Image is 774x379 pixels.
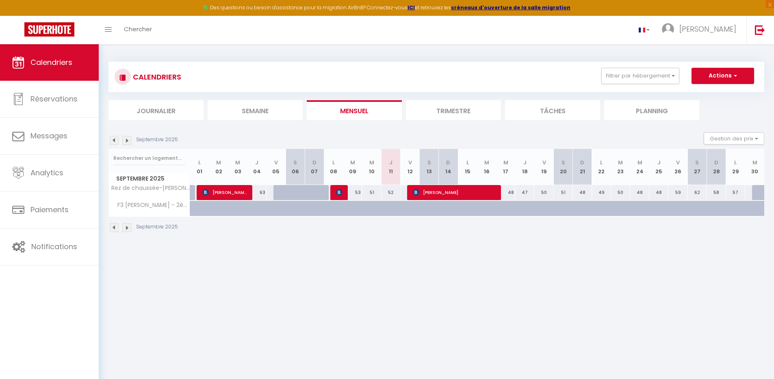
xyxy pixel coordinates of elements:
[30,57,72,67] span: Calendriers
[202,185,247,200] span: [PERSON_NAME]
[726,185,745,200] div: 57
[247,149,267,185] th: 04
[600,159,603,166] abbr: L
[235,159,240,166] abbr: M
[618,159,623,166] abbr: M
[247,185,267,200] div: 63
[362,149,381,185] th: 10
[695,159,699,166] abbr: S
[312,159,317,166] abbr: D
[707,185,726,200] div: 58
[604,100,699,120] li: Planning
[209,149,228,185] th: 02
[668,185,687,200] div: 59
[458,149,477,185] th: 15
[30,168,63,178] span: Analytics
[324,149,343,185] th: 08
[406,100,501,120] li: Trimestre
[515,185,534,200] div: 47
[131,68,181,86] h3: CALENDRIERS
[687,185,707,200] div: 62
[118,16,158,44] a: Chercher
[350,159,355,166] abbr: M
[592,149,611,185] th: 22
[573,149,592,185] th: 21
[307,100,402,120] li: Mensuel
[286,149,305,185] th: 06
[113,151,185,166] input: Rechercher un logement...
[446,159,450,166] abbr: D
[637,159,642,166] abbr: M
[389,159,392,166] abbr: J
[274,159,278,166] abbr: V
[656,16,746,44] a: ... [PERSON_NAME]
[267,149,286,185] th: 05
[668,149,687,185] th: 26
[408,4,415,11] a: ICI
[255,159,258,166] abbr: J
[484,159,489,166] abbr: M
[477,149,496,185] th: 16
[611,149,630,185] th: 23
[687,149,707,185] th: 27
[439,149,458,185] th: 14
[534,149,553,185] th: 19
[707,149,726,185] th: 28
[7,3,31,28] button: Ouvrir le widget de chat LiveChat
[505,100,600,120] li: Tâches
[110,185,191,191] span: Rez de chaussée-[PERSON_NAME]
[657,159,661,166] abbr: J
[503,159,508,166] abbr: M
[109,173,190,185] span: Septembre 2025
[228,149,247,185] th: 03
[496,185,515,200] div: 48
[305,149,324,185] th: 07
[662,23,674,35] img: ...
[630,185,649,200] div: 48
[496,149,515,185] th: 17
[30,131,67,141] span: Messages
[542,159,546,166] abbr: V
[108,100,204,120] li: Journalier
[562,159,565,166] abbr: S
[752,159,757,166] abbr: M
[726,149,745,185] th: 29
[208,100,303,120] li: Semaine
[611,185,630,200] div: 50
[332,159,335,166] abbr: L
[30,205,69,215] span: Paiements
[362,185,381,200] div: 51
[714,159,718,166] abbr: D
[136,223,178,231] p: Septembre 2025
[734,159,737,166] abbr: L
[420,149,439,185] th: 13
[755,25,765,35] img: logout
[692,68,754,84] button: Actions
[649,149,668,185] th: 25
[534,185,553,200] div: 50
[554,185,573,200] div: 51
[24,22,74,37] img: Super Booking
[554,149,573,185] th: 20
[124,25,152,33] span: Chercher
[745,149,764,185] th: 30
[451,4,570,11] a: créneaux d'ouverture de la salle migration
[601,68,679,84] button: Filtrer par hébergement
[369,159,374,166] abbr: M
[704,132,764,144] button: Gestion des prix
[515,149,534,185] th: 18
[343,149,362,185] th: 09
[676,159,680,166] abbr: V
[216,159,221,166] abbr: M
[136,136,178,144] p: Septembre 2025
[580,159,584,166] abbr: D
[343,185,362,200] div: 53
[31,241,77,252] span: Notifications
[523,159,527,166] abbr: J
[466,159,469,166] abbr: L
[382,185,401,200] div: 52
[198,159,201,166] abbr: L
[336,185,343,200] span: [PERSON_NAME]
